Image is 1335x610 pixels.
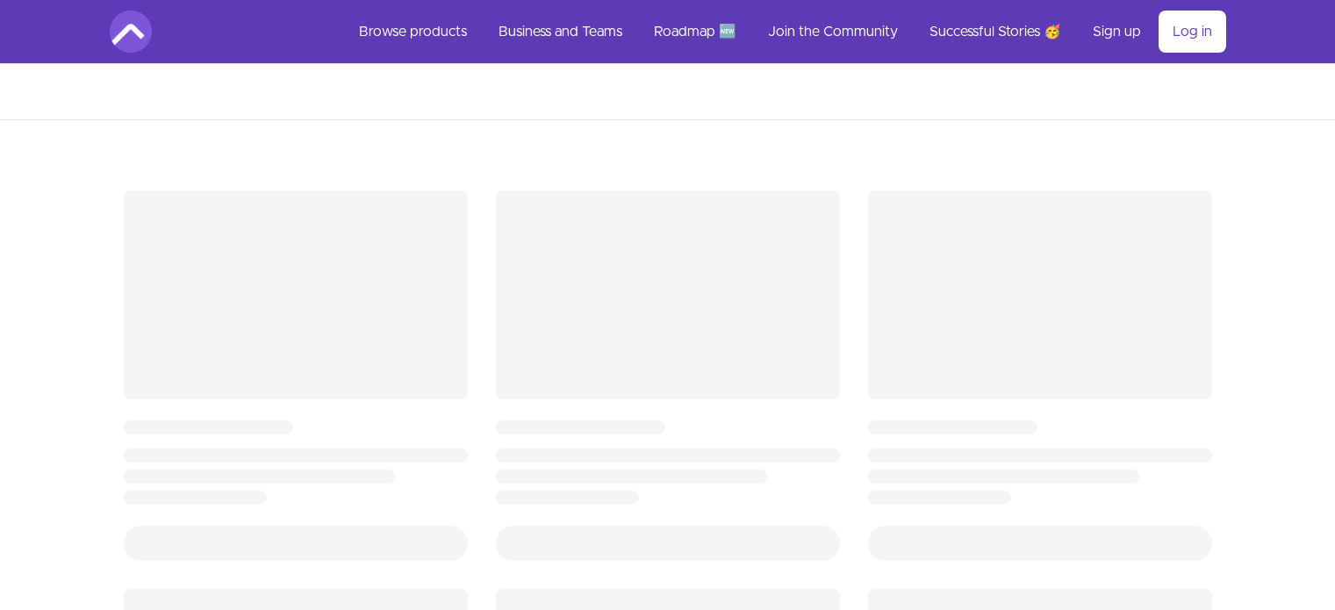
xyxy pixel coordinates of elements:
[1159,11,1226,53] a: Log in
[915,11,1075,53] a: Successful Stories 🥳
[110,11,152,53] img: Amigoscode logo
[345,11,1226,53] nav: Main
[640,11,750,53] a: Roadmap 🆕
[484,11,636,53] a: Business and Teams
[345,11,481,53] a: Browse products
[754,11,912,53] a: Join the Community
[1079,11,1155,53] a: Sign up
